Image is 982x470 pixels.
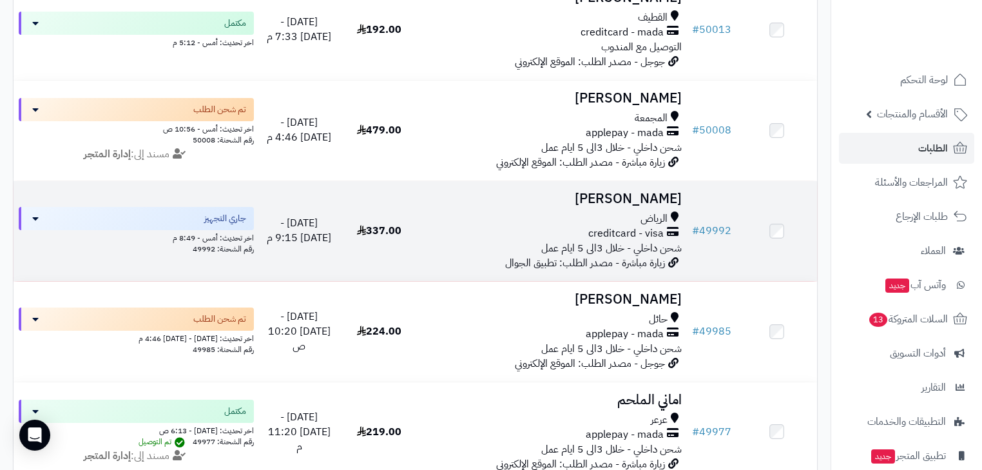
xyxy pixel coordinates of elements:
[19,230,254,244] div: اخر تحديث: أمس - 8:49 م
[692,22,731,37] a: #50013
[515,54,665,70] span: جوجل - مصدر الطلب: الموقع الإلكتروني
[541,341,682,357] span: شحن داخلي - خلال 3الى 5 ايام عمل
[357,324,401,339] span: 224.00
[839,235,974,266] a: العملاء
[839,133,974,164] a: الطلبات
[193,243,254,255] span: رقم الشحنة: 49992
[884,276,946,294] span: وآتس آب
[357,122,401,138] span: 479.00
[601,39,682,55] span: التوصيل مع المندوب
[267,14,331,44] span: [DATE] - [DATE] 7:33 م
[638,10,668,25] span: القطيف
[870,447,946,465] span: تطبيق المتجر
[586,327,664,342] span: applepay - mada
[204,212,246,225] span: جاري التجهيز
[871,449,895,464] span: جديد
[139,436,188,447] span: تم التوصيل
[586,427,664,442] span: applepay - mada
[692,223,699,239] span: #
[496,155,665,170] span: زيارة مباشرة - مصدر الطلب: الموقع الإلكتروني
[357,223,401,239] span: 337.00
[692,324,731,339] a: #49985
[692,22,699,37] span: #
[84,146,131,162] strong: إدارة المتجر
[84,448,131,464] strong: إدارة المتجر
[918,139,948,157] span: الطلبات
[651,413,668,427] span: عرعر
[839,372,974,403] a: التقارير
[19,121,254,135] div: اخر تحديث: أمس - 10:56 ص
[868,310,948,328] span: السلات المتروكة
[877,105,948,123] span: الأقسام والمنتجات
[581,25,664,40] span: creditcard - mada
[541,240,682,256] span: شحن داخلي - خلال 3الى 5 ايام عمل
[692,424,699,440] span: #
[267,115,331,145] span: [DATE] - [DATE] 4:46 م
[357,424,401,440] span: 219.00
[839,406,974,437] a: التطبيقات والخدمات
[267,215,331,246] span: [DATE] - [DATE] 9:15 م
[900,71,948,89] span: لوحة التحكم
[839,304,974,335] a: السلات المتروكة13
[586,126,664,141] span: applepay - mada
[649,312,668,327] span: حائل
[224,17,246,30] span: مكتمل
[224,405,246,418] span: مكتمل
[692,122,731,138] a: #50008
[505,255,665,271] span: زيارة مباشرة - مصدر الطلب: تطبيق الجوال
[867,413,946,431] span: التطبيقات والخدمات
[268,309,331,354] span: [DATE] - [DATE] 10:20 ص
[19,35,254,48] div: اخر تحديث: أمس - 5:12 م
[193,344,254,355] span: رقم الشحنة: 49985
[921,242,946,260] span: العملاء
[425,393,682,407] h3: اماني الملحم
[9,147,264,162] div: مسند إلى:
[425,91,682,106] h3: [PERSON_NAME]
[839,64,974,95] a: لوحة التحكم
[193,313,246,326] span: تم شحن الطلب
[875,173,948,191] span: المراجعات والأسئلة
[193,134,254,146] span: رقم الشحنة: 50008
[541,442,682,457] span: شحن داخلي - خلال 3الى 5 ايام عمل
[635,111,668,126] span: المجمعة
[839,269,974,300] a: وآتس آبجديد
[541,140,682,155] span: شحن داخلي - خلال 3الى 5 ايام عمل
[19,420,50,451] div: Open Intercom Messenger
[839,167,974,198] a: المراجعات والأسئلة
[19,423,254,436] div: اخر تحديث: [DATE] - 6:13 ص
[193,436,254,447] span: رقم الشحنة: 49977
[588,226,664,241] span: creditcard - visa
[885,279,909,293] span: جديد
[515,356,665,371] span: جوجل - مصدر الطلب: الموقع الإلكتروني
[869,312,888,327] span: 13
[268,409,331,455] span: [DATE] - [DATE] 11:20 م
[896,208,948,226] span: طلبات الإرجاع
[921,378,946,397] span: التقارير
[692,424,731,440] a: #49977
[193,103,246,116] span: تم شحن الطلب
[692,122,699,138] span: #
[890,344,946,362] span: أدوات التسويق
[692,324,699,339] span: #
[425,191,682,206] h3: [PERSON_NAME]
[839,201,974,232] a: طلبات الإرجاع
[640,211,668,226] span: الرياض
[9,449,264,464] div: مسند إلى:
[425,292,682,307] h3: [PERSON_NAME]
[692,223,731,239] a: #49992
[839,338,974,369] a: أدوات التسويق
[894,23,970,50] img: logo-2.png
[357,22,401,37] span: 192.00
[19,331,254,344] div: اخر تحديث: [DATE] - [DATE] 4:46 م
